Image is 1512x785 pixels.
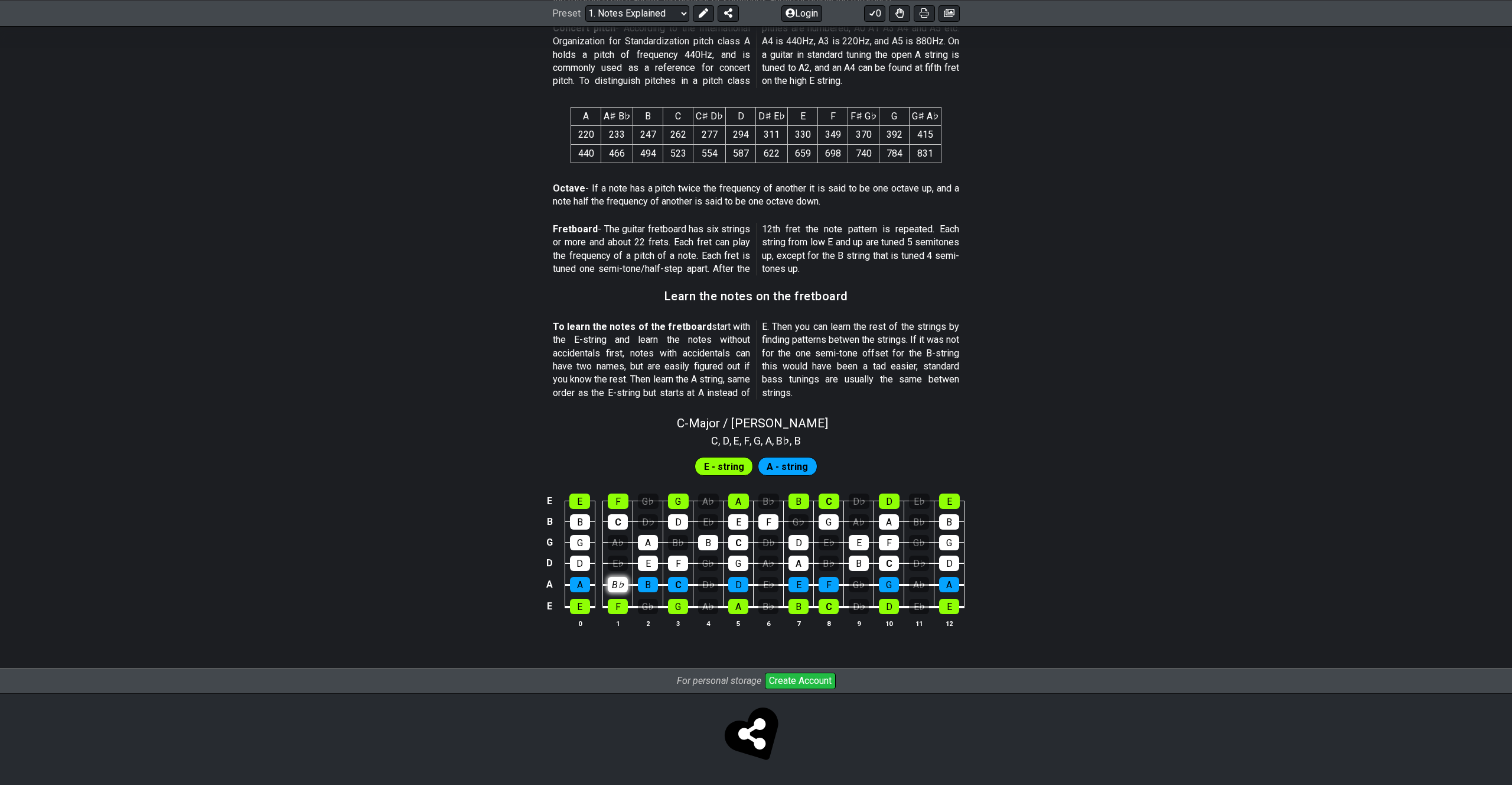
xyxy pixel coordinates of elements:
td: 294 [726,126,756,144]
div: G [728,556,748,571]
p: - The guitar fretboard has six strings or more and about 22 frets. Each fret can play the frequen... [553,223,959,276]
div: C [728,535,748,550]
div: A [728,599,748,614]
td: B [543,511,557,532]
span: D [723,433,729,449]
div: B [849,556,869,571]
div: B [788,494,809,509]
div: G♭ [788,514,809,530]
div: D [668,514,688,530]
div: B♭ [819,556,839,571]
strong: Concert pitch [553,22,615,34]
td: 415 [910,126,941,144]
div: G [668,494,689,509]
div: D [939,556,959,571]
td: 233 [601,126,633,144]
th: 4 [693,617,724,630]
div: E [570,599,590,614]
th: F♯ G♭ [848,107,879,125]
div: G [819,514,839,530]
div: E [939,494,960,509]
th: 1 [603,617,633,630]
td: 622 [756,144,788,163]
td: 466 [601,144,633,163]
div: F [879,535,899,550]
div: C [608,514,628,530]
div: D♭ [758,535,778,550]
span: , [718,433,723,449]
th: F [818,107,848,125]
div: F [608,599,628,614]
div: B♭ [668,535,688,550]
button: Login [781,5,822,21]
select: Preset [585,5,689,21]
th: 8 [814,617,844,630]
span: , [790,433,794,449]
div: A♭ [698,494,719,509]
div: G♭ [849,577,869,592]
div: E [728,514,748,530]
th: B [633,107,663,125]
div: G [570,535,590,550]
span: B [794,433,801,449]
div: A [728,494,749,509]
span: E [734,433,739,449]
i: For personal storage [677,675,761,686]
div: E♭ [819,535,839,550]
div: G [668,599,688,614]
div: E [939,599,959,614]
button: Create image [939,5,960,21]
td: 698 [818,144,848,163]
div: D [788,535,809,550]
p: start with the E-string and learn the notes without accidentals first, notes with accidentals can... [553,320,959,400]
td: A [543,574,557,596]
td: 262 [663,126,693,144]
div: D [728,577,748,592]
strong: Octave [553,183,585,194]
div: G♭ [909,535,929,550]
div: B♭ [608,577,628,592]
div: E♭ [909,494,930,509]
th: 3 [663,617,693,630]
th: 10 [874,617,904,630]
td: G [543,532,557,553]
th: D [726,107,756,125]
th: 9 [844,617,874,630]
div: B [638,577,658,592]
div: F [819,577,839,592]
div: D [879,599,899,614]
td: 659 [788,144,818,163]
div: E [638,556,658,571]
th: G [879,107,910,125]
div: F [668,556,688,571]
td: D [543,553,557,574]
span: Click to store and share! [728,709,784,766]
strong: To learn the notes of the fretboard [553,321,712,332]
div: C [819,494,839,509]
div: C [819,599,839,614]
td: 523 [663,144,693,163]
td: 494 [633,144,663,163]
strong: Fretboard [553,223,598,235]
div: B♭ [909,514,929,530]
span: , [739,433,744,449]
div: A [638,535,658,550]
div: B [788,599,809,614]
div: C [668,577,688,592]
button: Create Account [765,673,836,689]
div: D♭ [638,514,658,530]
span: C - Major / [PERSON_NAME] [677,416,828,430]
th: A♯ B♭ [601,107,633,125]
div: A [570,577,590,592]
h3: Learn the notes on the fretboard [664,290,848,303]
button: Print [914,5,935,21]
td: 277 [693,126,726,144]
span: , [772,433,777,449]
div: A♭ [698,599,718,614]
td: E [543,595,557,618]
div: F [758,514,778,530]
td: 311 [756,126,788,144]
p: - If a note has a pitch twice the frequency of another it is said to be one octave up, and a note... [553,182,959,209]
div: G [939,535,959,550]
div: B [939,514,959,530]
